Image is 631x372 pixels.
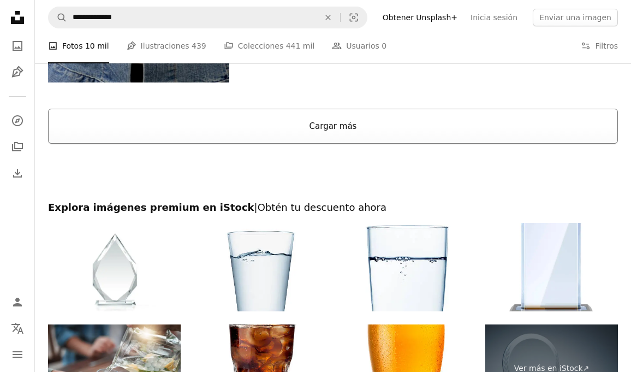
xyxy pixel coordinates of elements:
a: Colecciones 441 mil [224,28,315,63]
a: Historial de descargas [7,162,28,184]
a: Ilustraciones [7,61,28,83]
a: Obtener Unsplash+ [376,9,464,26]
button: Cargar más [48,109,618,144]
img: Vaso de agua con burbujas [340,223,472,311]
span: 0 [382,40,386,52]
img: Recompensa de cristal de forma rectangular, trofeo de premio de vidrio, maqueta. Renderizado 3D a... [485,223,618,311]
button: Enviar una imagen [533,9,618,26]
span: | Obtén tu descuento ahora [254,202,386,213]
a: Fotos [7,35,28,57]
img: Maqueta de trofeo cristal flecha en blanco forma, render 3d [48,223,181,311]
button: Búsqueda visual [341,7,367,28]
button: Menú [7,344,28,365]
button: Idioma [7,317,28,339]
a: Colecciones [7,136,28,158]
form: Encuentra imágenes en todo el sitio [48,7,367,28]
button: Borrar [316,7,340,28]
a: Explorar [7,110,28,132]
span: 441 mil [286,40,315,52]
a: Usuarios 0 [332,28,386,63]
a: Inicia sesión [464,9,524,26]
img: Vaso de agua Aislado en blanco [194,223,326,311]
span: 439 [192,40,206,52]
button: Buscar en Unsplash [49,7,67,28]
a: Inicio — Unsplash [7,7,28,31]
h2: Explora imágenes premium en iStock [48,201,618,214]
a: Iniciar sesión / Registrarse [7,291,28,313]
a: Ilustraciones 439 [127,28,206,63]
button: Filtros [581,28,618,63]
